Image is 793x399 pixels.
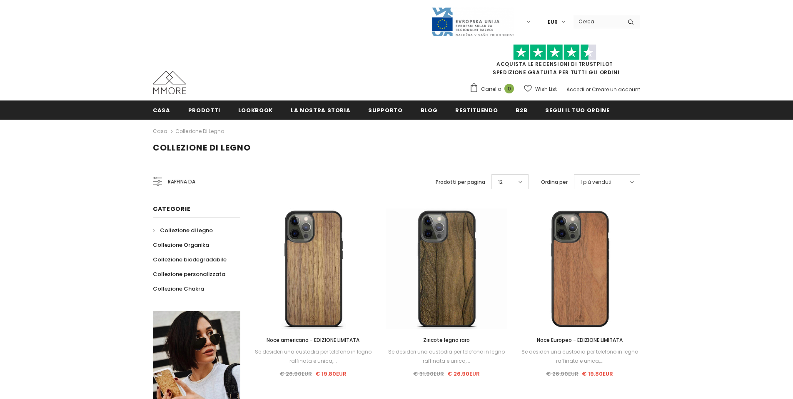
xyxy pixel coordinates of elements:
span: Collezione biodegradabile [153,256,227,263]
span: Noce Europeo - EDIZIONE LIMITATA [537,336,623,344]
a: Casa [153,126,167,136]
span: Carrello [481,85,501,93]
a: Carrello 0 [469,83,518,95]
span: or [586,86,591,93]
a: Collezione biodegradabile [153,252,227,267]
span: Raffina da [168,177,195,186]
span: 12 [498,178,503,186]
div: Se desideri una custodia per telefono in legno raffinata e unica,... [519,347,640,366]
span: B2B [516,106,527,114]
span: € 19.80EUR [582,370,613,378]
a: Wish List [524,82,557,96]
a: Casa [153,100,170,119]
span: Prodotti [188,106,220,114]
a: B2B [516,100,527,119]
img: Casi MMORE [153,71,186,94]
a: Collezione Chakra [153,281,204,296]
span: Lookbook [238,106,273,114]
span: Restituendo [455,106,498,114]
span: Noce americana - EDIZIONE LIMITATA [267,336,359,344]
span: supporto [368,106,402,114]
a: Collezione di legno [153,223,213,238]
a: Collezione personalizzata [153,267,225,281]
a: Ziricote legno raro [386,336,507,345]
span: Collezione di legno [153,142,251,153]
span: Collezione Organika [153,241,209,249]
a: Javni Razpis [431,18,514,25]
span: Collezione personalizzata [153,270,225,278]
span: Categorie [153,205,190,213]
a: Accedi [566,86,584,93]
label: Ordina per [541,178,568,186]
div: Se desideri una custodia per telefono in legno raffinata e unica,... [386,347,507,366]
span: EUR [548,18,558,26]
span: Wish List [535,85,557,93]
a: Segui il tuo ordine [545,100,609,119]
a: Collezione di legno [175,128,224,135]
a: Collezione Organika [153,238,209,252]
a: Noce Europeo - EDIZIONE LIMITATA [519,336,640,345]
span: 0 [504,84,514,93]
label: Prodotti per pagina [436,178,485,186]
span: € 26.90EUR [546,370,579,378]
a: Restituendo [455,100,498,119]
div: Se desideri una custodia per telefono in legno raffinata e unica,... [253,347,374,366]
span: Blog [421,106,438,114]
a: La nostra storia [291,100,350,119]
span: Casa [153,106,170,114]
span: SPEDIZIONE GRATUITA PER TUTTI GLI ORDINI [469,48,640,76]
span: Collezione di legno [160,226,213,234]
input: Search Site [574,15,621,28]
span: € 26.90EUR [279,370,312,378]
span: Segui il tuo ordine [545,106,609,114]
a: Prodotti [188,100,220,119]
img: Fidati di Pilot Stars [513,44,596,60]
a: Lookbook [238,100,273,119]
span: Ziricote legno raro [423,336,470,344]
span: € 19.80EUR [315,370,347,378]
span: Collezione Chakra [153,285,204,293]
a: Blog [421,100,438,119]
a: Noce americana - EDIZIONE LIMITATA [253,336,374,345]
a: Creare un account [592,86,640,93]
img: Javni Razpis [431,7,514,37]
span: € 26.90EUR [447,370,480,378]
span: I più venduti [581,178,611,186]
a: supporto [368,100,402,119]
span: La nostra storia [291,106,350,114]
span: € 31.90EUR [413,370,444,378]
a: Acquista le recensioni di TrustPilot [496,60,613,68]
